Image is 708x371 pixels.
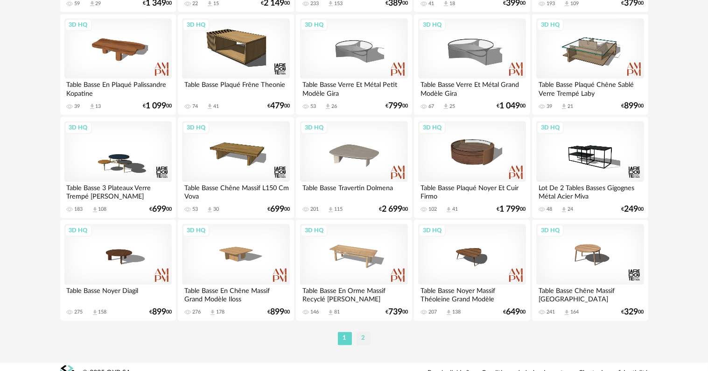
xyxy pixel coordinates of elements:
div: € 00 [504,309,526,315]
div: 158 [98,309,107,315]
div: 164 [570,309,579,315]
div: € 00 [143,103,172,109]
a: 3D HQ Table Basse Noyer Massif Théoleine Grand Modèle 207 Download icon 138 €64900 [414,220,530,321]
span: 899 [270,309,284,315]
div: Table Basse Noyer Massif Théoleine Grand Modèle [418,285,526,303]
div: 3D HQ [537,19,564,31]
span: 329 [624,309,638,315]
div: 109 [570,0,579,7]
div: Table Basse Plaqué Chêne Sablé Verre Trempé Laby [536,78,644,97]
div: 3D HQ [301,224,328,236]
div: 29 [96,0,101,7]
div: 183 [75,206,83,213]
div: 3D HQ [65,19,92,31]
div: 233 [310,0,319,7]
div: € 00 [149,309,172,315]
a: 3D HQ Table Basse Plaqué Noyer Et Cuir Firmo 102 Download icon 41 €1 79900 [414,117,530,218]
div: 102 [428,206,437,213]
div: 3D HQ [419,19,446,31]
div: 67 [428,103,434,110]
div: Table Basse Verre Et Métal Grand Modèle Gira [418,78,526,97]
div: 115 [334,206,343,213]
div: 3D HQ [419,121,446,134]
span: Download icon [445,206,452,213]
div: € 00 [379,206,408,213]
div: 276 [192,309,201,315]
li: 2 [357,332,371,345]
li: 1 [338,332,352,345]
div: 41 [213,103,219,110]
div: € 00 [267,103,290,109]
div: 25 [449,103,455,110]
div: Table Basse En Plaqué Palissandre Kopatine [64,78,172,97]
span: Download icon [209,309,216,316]
span: 249 [624,206,638,213]
span: Download icon [91,309,98,316]
div: 81 [334,309,340,315]
a: 3D HQ Table Basse Verre Et Métal Petit Modèle Gira 53 Download icon 26 €79900 [296,14,412,115]
a: 3D HQ Lot De 2 Tables Basses Gigognes Métal Acier Miva 48 Download icon 24 €24900 [532,117,648,218]
span: Download icon [206,206,213,213]
div: 275 [75,309,83,315]
div: 30 [213,206,219,213]
span: 1 099 [146,103,166,109]
div: 22 [192,0,198,7]
div: 21 [568,103,573,110]
span: Download icon [563,309,570,316]
div: 3D HQ [419,224,446,236]
span: 479 [270,103,284,109]
div: € 00 [386,103,408,109]
span: Download icon [89,103,96,110]
div: Table Basse Plaqué Frêne Theonie [182,78,289,97]
div: Table Basse Travertin Dolmena [300,182,407,200]
span: 699 [152,206,166,213]
div: € 00 [267,309,290,315]
div: 3D HQ [182,19,210,31]
div: 74 [192,103,198,110]
span: 649 [506,309,520,315]
div: 138 [452,309,461,315]
div: € 00 [497,103,526,109]
div: 146 [310,309,319,315]
div: Table Basse 3 Plateaux Verre Trempé [PERSON_NAME] [64,182,172,200]
div: 26 [331,103,337,110]
div: 13 [96,103,101,110]
span: 699 [270,206,284,213]
a: 3D HQ Table Basse 3 Plateaux Verre Trempé [PERSON_NAME] 183 Download icon 108 €69900 [60,117,176,218]
div: 3D HQ [65,121,92,134]
div: 59 [75,0,80,7]
div: 41 [452,206,458,213]
div: Table Basse Plaqué Noyer Et Cuir Firmo [418,182,526,200]
div: € 00 [622,309,644,315]
span: 1 799 [500,206,520,213]
div: 201 [310,206,319,213]
div: 3D HQ [182,224,210,236]
span: 1 049 [500,103,520,109]
a: 3D HQ Table Basse En Chêne Massif Grand Modèle Iloss 276 Download icon 178 €89900 [178,220,294,321]
div: Lot De 2 Tables Basses Gigognes Métal Acier Miva [536,182,644,200]
div: 3D HQ [301,121,328,134]
div: Table Basse Chêne Massif L150 Cm Vova [182,182,289,200]
div: 41 [428,0,434,7]
div: 53 [192,206,198,213]
div: 39 [75,103,80,110]
span: Download icon [327,206,334,213]
div: 3D HQ [537,121,564,134]
div: 48 [547,206,552,213]
a: 3D HQ Table Basse Chêne Massif L150 Cm Vova 53 Download icon 30 €69900 [178,117,294,218]
div: Table Basse Chêne Massif [GEOGRAPHIC_DATA] [536,285,644,303]
span: Download icon [327,309,334,316]
div: € 00 [267,206,290,213]
span: Download icon [561,103,568,110]
div: 3D HQ [537,224,564,236]
a: 3D HQ Table Basse Plaqué Frêne Theonie 74 Download icon 41 €47900 [178,14,294,115]
div: € 00 [622,103,644,109]
a: 3D HQ Table Basse En Orme Massif Recyclé [PERSON_NAME] 146 Download icon 81 €73900 [296,220,412,321]
div: € 00 [622,206,644,213]
div: 3D HQ [301,19,328,31]
div: 153 [334,0,343,7]
div: 53 [310,103,316,110]
span: Download icon [91,206,98,213]
div: 18 [449,0,455,7]
div: 207 [428,309,437,315]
